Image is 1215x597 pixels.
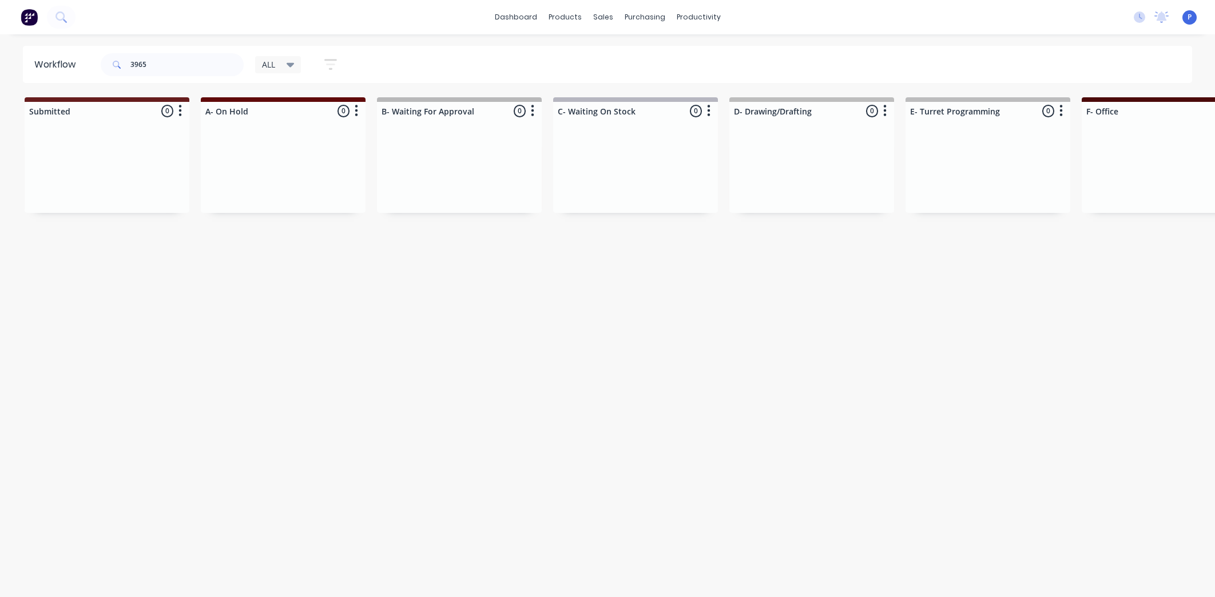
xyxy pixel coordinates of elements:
[619,9,671,26] div: purchasing
[587,9,619,26] div: sales
[543,9,587,26] div: products
[489,9,543,26] a: dashboard
[130,53,244,76] input: Search for orders...
[262,58,275,70] span: ALL
[671,9,726,26] div: productivity
[1188,12,1192,22] span: P
[34,58,81,72] div: Workflow
[21,9,38,26] img: Factory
